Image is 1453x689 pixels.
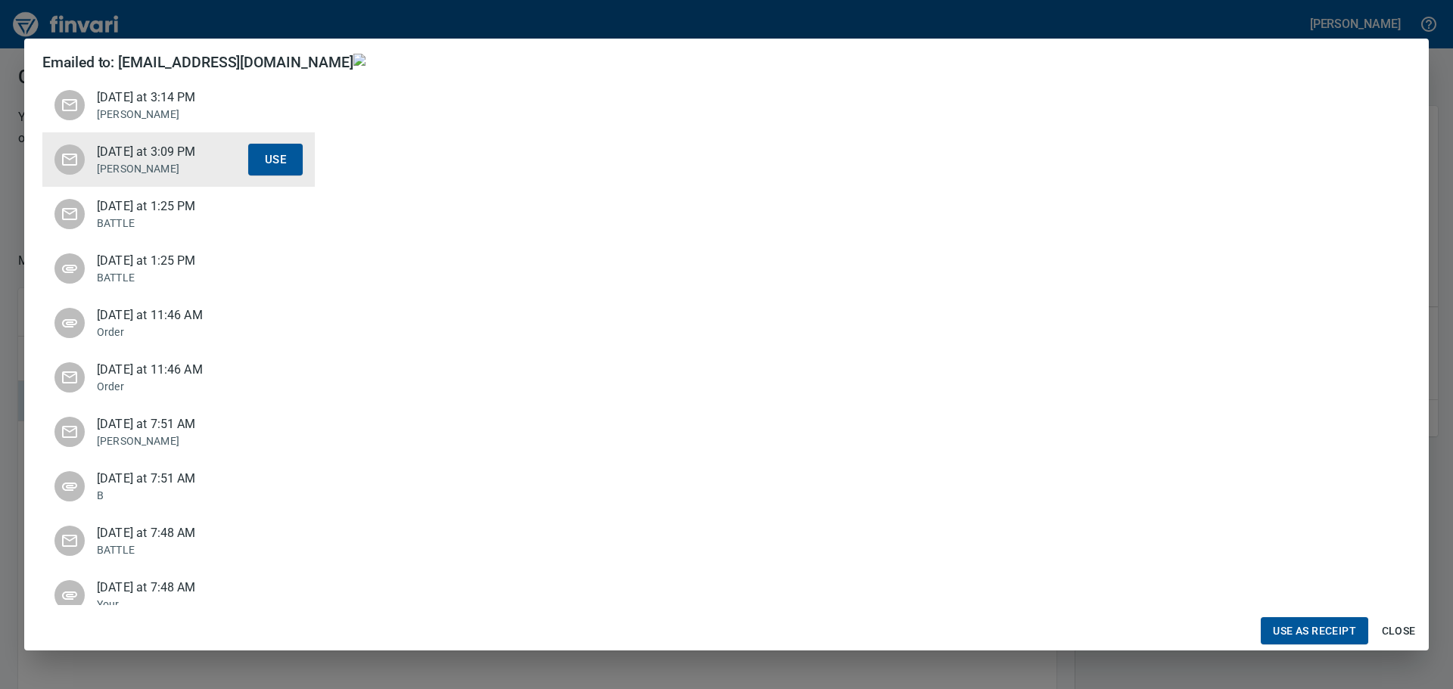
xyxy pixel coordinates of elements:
p: Order [97,324,248,340]
p: [PERSON_NAME] [97,107,248,122]
p: BATTLE [97,216,248,231]
div: [DATE] at 11:46 AMOrder [42,296,315,350]
div: [DATE] at 3:14 PM[PERSON_NAME] [42,78,315,132]
span: [DATE] at 7:51 AM [97,415,248,433]
span: [DATE] at 3:14 PM [97,88,248,107]
div: [DATE] at 7:51 AMB [42,459,315,514]
span: Use as Receipt [1273,622,1356,641]
img: receipts%2Ftapani%2F2025-10-14%2FNEsw9X4wyyOGIebisYSa9hDywWp2__Pbnb34pnVCnjPcLfzNt8_body.jpg [353,54,1411,66]
button: Use as Receipt [1261,617,1368,645]
div: [DATE] at 11:46 AMOrder [42,350,315,405]
div: [DATE] at 1:25 PMBATTLE [42,187,315,241]
div: [DATE] at 7:48 AMYour [42,568,315,622]
span: Use [265,150,286,169]
p: BATTLE [97,270,248,285]
span: [DATE] at 11:46 AM [97,361,248,379]
span: [DATE] at 7:48 AM [97,524,248,542]
p: Order [97,379,248,394]
span: [DATE] at 1:25 PM [97,252,248,270]
span: [DATE] at 7:48 AM [97,579,248,597]
p: Your [97,597,248,612]
div: [DATE] at 1:25 PMBATTLE [42,241,315,296]
span: [DATE] at 11:46 AM [97,306,248,324]
span: [DATE] at 7:51 AM [97,470,248,488]
p: [PERSON_NAME] [97,433,248,448]
div: [DATE] at 7:48 AMBATTLE [42,514,315,568]
span: [DATE] at 1:25 PM [97,197,248,216]
div: [DATE] at 7:51 AM[PERSON_NAME] [42,405,315,459]
h4: Emailed to: [EMAIL_ADDRESS][DOMAIN_NAME] [42,54,353,72]
p: B [97,488,248,503]
span: Close [1380,622,1417,641]
button: Close [1374,617,1423,645]
p: BATTLE [97,542,248,557]
button: Use [248,144,303,175]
